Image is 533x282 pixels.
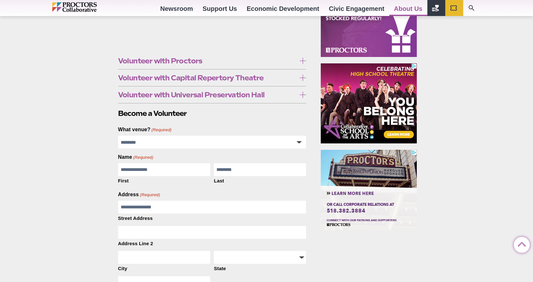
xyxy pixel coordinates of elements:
[321,150,417,230] iframe: Advertisement
[118,57,296,64] span: Volunteer with Proctors
[514,237,527,250] a: Back to Top
[139,192,160,198] span: (Required)
[214,264,306,272] label: State
[118,176,210,184] label: First
[118,74,296,81] span: Volunteer with Capital Repertory Theatre
[118,214,306,222] label: Street Address
[118,239,306,247] label: Address Line 2
[151,127,172,133] span: (Required)
[118,126,172,133] label: What venue?
[133,155,153,160] span: (Required)
[52,2,124,12] img: Proctors logo
[118,91,296,98] span: Volunteer with Universal Preservation Hall
[118,154,153,161] legend: Name
[321,63,417,143] iframe: Advertisement
[118,191,160,198] legend: Address
[118,264,210,272] label: City
[118,109,306,118] h2: Become a Volunteer
[214,176,306,184] label: Last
